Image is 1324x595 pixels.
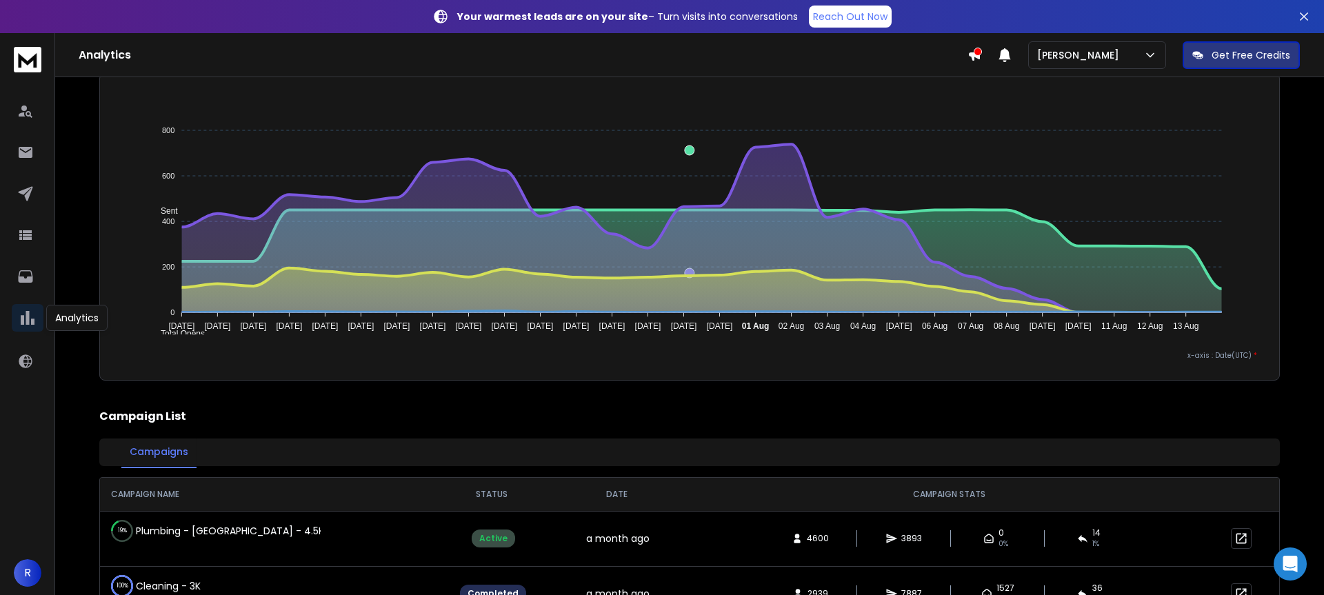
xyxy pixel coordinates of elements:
tspan: 07 Aug [958,321,983,331]
tspan: [DATE] [886,321,912,331]
tspan: [DATE] [312,321,339,331]
div: Analytics [46,305,108,331]
tspan: 11 Aug [1101,321,1127,331]
span: Sent [150,206,178,216]
button: R [14,559,41,587]
p: 100 % [117,579,128,593]
tspan: [DATE] [1065,321,1092,331]
p: – Turn visits into conversations [457,10,798,23]
tspan: 04 Aug [850,321,876,331]
button: Campaigns [121,436,197,468]
span: 1 % [1092,538,1099,549]
h1: Analytics [79,47,967,63]
td: a month ago [555,511,678,566]
tspan: 12 Aug [1137,321,1163,331]
tspan: 400 [162,217,174,225]
tspan: [DATE] [348,321,374,331]
span: 0 [999,527,1004,538]
tspan: [DATE] [707,321,733,331]
tspan: [DATE] [169,321,195,331]
img: logo [14,47,41,72]
p: 19 % [118,524,127,538]
div: Open Intercom Messenger [1274,547,1307,581]
tspan: 06 Aug [922,321,947,331]
tspan: 200 [162,263,174,271]
span: 3893 [901,533,922,544]
tspan: 01 Aug [742,321,770,331]
tspan: [DATE] [420,321,446,331]
p: x-axis : Date(UTC) [122,350,1257,361]
tspan: 0 [170,308,174,316]
a: Reach Out Now [809,6,892,28]
span: 14 [1092,527,1101,538]
button: Get Free Credits [1183,41,1300,69]
tspan: 02 Aug [779,321,804,331]
span: 1527 [996,583,1014,594]
tspan: [DATE] [384,321,410,331]
span: 36 [1092,583,1103,594]
span: Total Opens [150,329,205,339]
strong: Your warmest leads are on your site [457,10,648,23]
div: Active [472,530,515,547]
tspan: [DATE] [671,321,697,331]
tspan: [DATE] [456,321,482,331]
th: CAMPAIGN NAME [100,478,428,511]
span: 0% [999,538,1008,549]
tspan: [DATE] [528,321,554,331]
h2: Campaign List [99,408,1280,425]
tspan: 800 [162,126,174,134]
th: DATE [555,478,678,511]
tspan: 08 Aug [994,321,1019,331]
tspan: [DATE] [241,321,267,331]
p: Get Free Credits [1212,48,1290,62]
tspan: [DATE] [277,321,303,331]
tspan: [DATE] [563,321,590,331]
tspan: [DATE] [599,321,625,331]
tspan: [DATE] [492,321,518,331]
p: Reach Out Now [813,10,887,23]
th: STATUS [428,478,555,511]
tspan: [DATE] [205,321,231,331]
tspan: 13 Aug [1173,321,1198,331]
th: CAMPAIGN STATS [679,478,1220,511]
tspan: 03 Aug [814,321,840,331]
tspan: 600 [162,172,174,180]
tspan: [DATE] [635,321,661,331]
p: [PERSON_NAME] [1037,48,1125,62]
td: Plumbing - [GEOGRAPHIC_DATA] - 4.5K [100,512,321,550]
span: 4600 [807,533,829,544]
tspan: [DATE] [1030,321,1056,331]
